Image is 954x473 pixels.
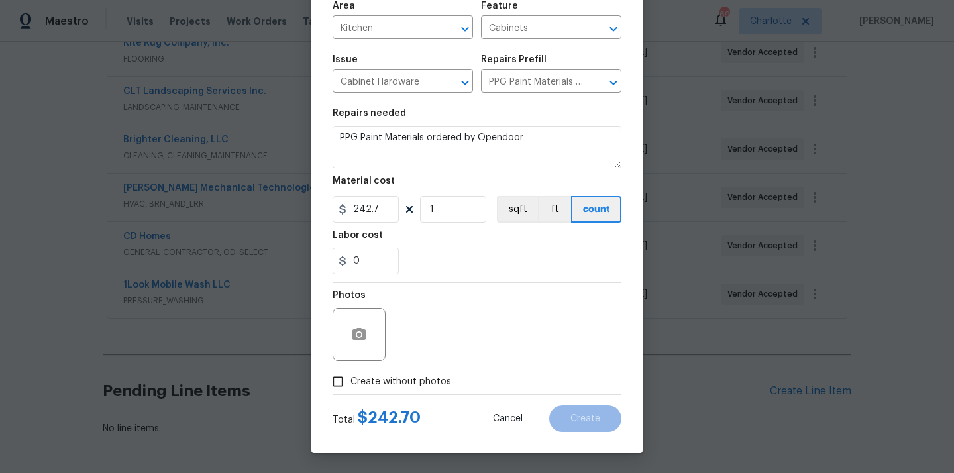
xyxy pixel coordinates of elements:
[481,55,547,64] h5: Repairs Prefill
[472,405,544,432] button: Cancel
[333,1,355,11] h5: Area
[456,74,474,92] button: Open
[333,126,621,168] textarea: PPG Paint Materials ordered by Opendoor
[493,414,523,424] span: Cancel
[571,196,621,223] button: count
[549,405,621,432] button: Create
[333,411,421,427] div: Total
[456,20,474,38] button: Open
[333,231,383,240] h5: Labor cost
[358,409,421,425] span: $ 242.70
[333,291,366,300] h5: Photos
[333,176,395,185] h5: Material cost
[481,1,518,11] h5: Feature
[538,196,571,223] button: ft
[333,109,406,118] h5: Repairs needed
[497,196,538,223] button: sqft
[350,375,451,389] span: Create without photos
[570,414,600,424] span: Create
[604,74,623,92] button: Open
[604,20,623,38] button: Open
[333,55,358,64] h5: Issue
